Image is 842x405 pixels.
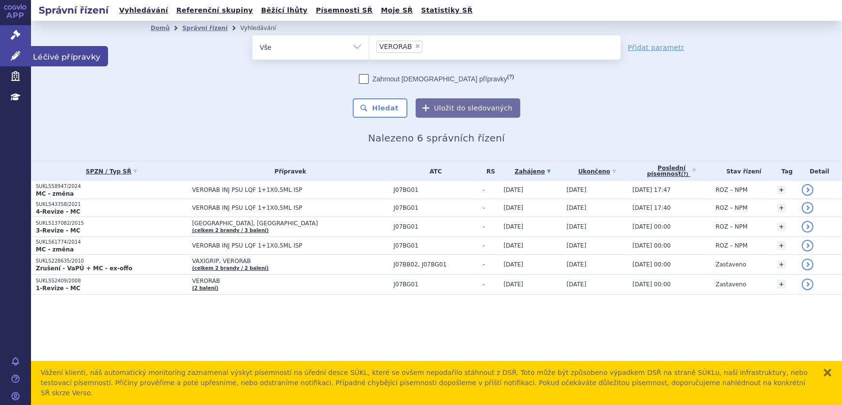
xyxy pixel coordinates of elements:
a: Ukončeno [567,165,628,178]
p: SUKLS52409/2008 [36,278,187,284]
a: Přidat parametr [628,43,685,52]
span: - [483,204,499,211]
span: [DATE] [504,242,524,249]
a: + [777,203,786,212]
span: Zastaveno [716,281,746,288]
strong: Zrušení - VaPÚ + MC - ex-offo [36,265,132,272]
p: SUKLS228635/2010 [36,258,187,265]
p: SUKLS61774/2014 [36,239,187,246]
p: SUKLS43358/2021 [36,201,187,208]
span: [DATE] [504,261,524,268]
p: SUKLS137082/2015 [36,220,187,227]
a: (celkem 2 brandy / 2 balení) [192,265,268,271]
span: [DATE] [567,187,587,193]
a: SPZN / Typ SŘ [36,165,187,178]
span: × [415,43,421,49]
a: Písemnosti SŘ [313,4,375,17]
span: VAXIGRIP, VERORAB [192,258,389,265]
a: Správní řízení [182,25,228,31]
th: Detail [797,161,842,181]
a: Poslednípísemnost(?) [633,161,711,181]
span: [DATE] [567,242,587,249]
strong: 4-Revize - MC [36,208,80,215]
span: - [483,223,499,230]
a: detail [802,259,813,270]
div: Vážení klienti, náš automatický monitoring zaznamenal výskyt písemností na úřední desce SÚKL, kte... [41,368,813,398]
a: (celkem 2 brandy / 3 balení) [192,228,268,233]
span: VERORAB [379,43,412,50]
h2: Správní řízení [31,3,116,17]
span: Léčivé přípravky [31,46,108,66]
a: Statistiky SŘ [418,4,475,17]
button: Uložit do sledovaných [416,98,520,118]
th: ATC [389,161,478,181]
span: VERORAB INJ PSU LQF 1+1X0,5ML ISP [192,204,389,211]
span: J07BG01 [393,242,478,249]
span: [DATE] 17:40 [633,204,671,211]
span: [DATE] 00:00 [633,281,671,288]
span: [DATE] 00:00 [633,242,671,249]
li: Vyhledávání [240,21,289,35]
th: Přípravek [187,161,389,181]
span: - [483,187,499,193]
a: + [777,222,786,231]
span: ROZ – NPM [716,242,748,249]
span: J07BG01 [393,223,478,230]
span: [DATE] [567,223,587,230]
a: detail [802,279,813,290]
span: [DATE] 00:00 [633,223,671,230]
th: Tag [772,161,797,181]
a: + [777,241,786,250]
a: Referenční skupiny [173,4,256,17]
span: J07BG01 [393,187,478,193]
a: Domů [151,25,170,31]
span: J07BG01 [393,204,478,211]
span: ROZ – NPM [716,187,748,193]
span: [DATE] [504,281,524,288]
a: (2 balení) [192,285,218,291]
span: [DATE] [567,204,587,211]
span: Zastaveno [716,261,746,268]
a: Moje SŘ [378,4,416,17]
span: ROZ – NPM [716,204,748,211]
span: [DATE] 17:47 [633,187,671,193]
a: detail [802,221,813,233]
a: Vyhledávání [116,4,171,17]
span: VERORAB [192,278,389,284]
strong: 3-Revize - MC [36,227,80,234]
th: RS [478,161,499,181]
a: + [777,280,786,289]
span: [DATE] [504,187,524,193]
strong: MC - změna [36,246,74,253]
span: [DATE] [504,223,524,230]
span: VERORAB INJ PSU LQF 1+1X0,5ML ISP [192,242,389,249]
p: SUKLS58947/2024 [36,183,187,190]
span: ROZ – NPM [716,223,748,230]
span: [DATE] [567,281,587,288]
abbr: (?) [507,74,514,80]
span: - [483,242,499,249]
span: Nalezeno 6 správních řízení [368,132,505,144]
span: - [483,261,499,268]
span: [DATE] [567,261,587,268]
span: J07BG01 [393,281,478,288]
a: detail [802,202,813,214]
span: [DATE] [504,204,524,211]
a: detail [802,240,813,251]
strong: 1-Revize - MC [36,285,80,292]
span: [GEOGRAPHIC_DATA], [GEOGRAPHIC_DATA] [192,220,389,227]
input: VERORAB [425,40,431,52]
span: J07BB02, J07BG01 [393,261,478,268]
label: Zahrnout [DEMOGRAPHIC_DATA] přípravky [359,74,514,84]
span: [DATE] 00:00 [633,261,671,268]
abbr: (?) [681,171,688,177]
span: VERORAB INJ PSU LQF 1+1X0,5ML ISP [192,187,389,193]
span: - [483,281,499,288]
th: Stav řízení [711,161,772,181]
a: + [777,260,786,269]
a: detail [802,184,813,196]
a: + [777,186,786,194]
button: zavřít [823,368,832,377]
button: Hledat [353,98,407,118]
strong: MC - změna [36,190,74,197]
